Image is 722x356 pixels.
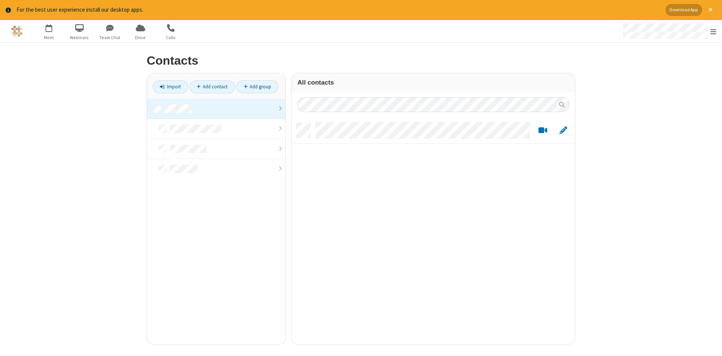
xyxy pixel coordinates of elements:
[666,4,702,16] button: Download App
[3,20,31,42] button: Logo
[190,80,235,93] a: Add contact
[65,34,94,41] span: Webinars
[292,118,575,344] div: grid
[126,34,155,41] span: Drive
[705,4,716,16] button: Close alert
[236,80,278,93] a: Add group
[556,126,570,135] button: Edit
[147,54,575,67] h2: Contacts
[616,20,722,42] div: Open menu
[535,126,550,135] button: Start a video meeting
[35,34,63,41] span: Meet
[157,34,185,41] span: Calls
[17,6,660,14] div: For the best user experience install our desktop apps.
[11,26,23,37] img: QA Selenium DO NOT DELETE OR CHANGE
[96,34,124,41] span: Team Chat
[153,80,188,93] a: Import
[297,79,569,86] h3: All contacts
